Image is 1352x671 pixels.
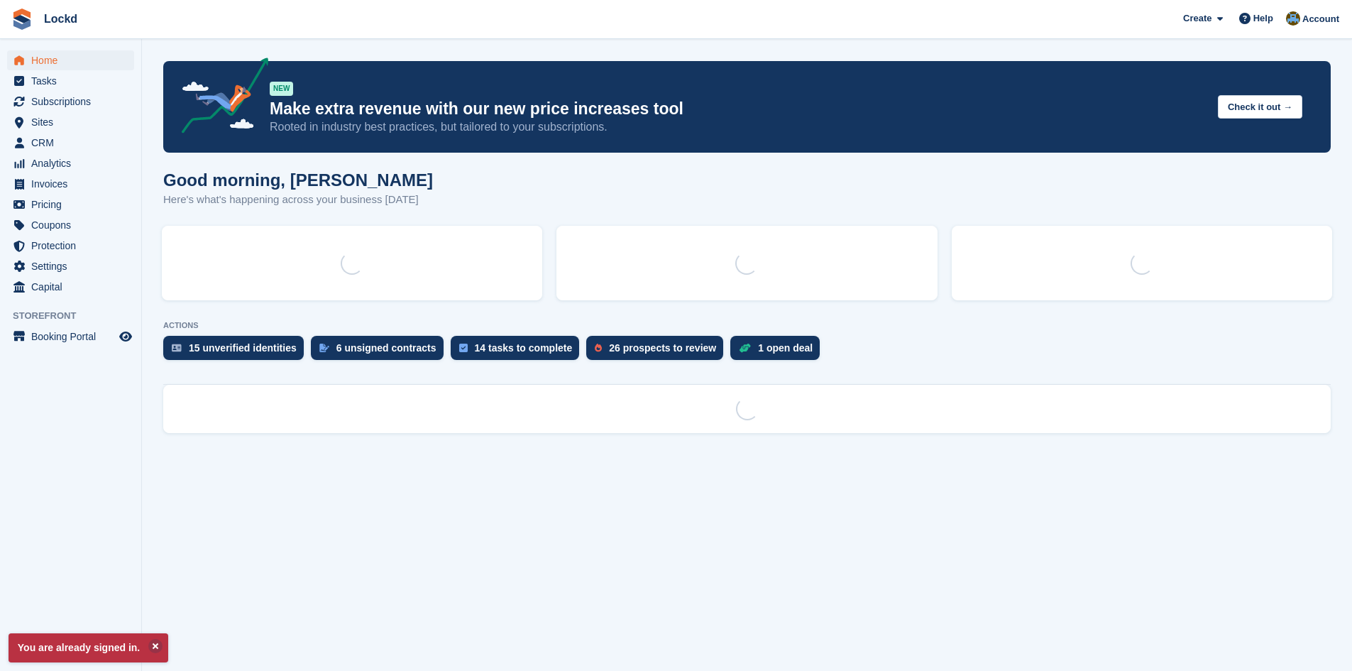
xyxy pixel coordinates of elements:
[31,112,116,132] span: Sites
[31,133,116,153] span: CRM
[170,58,269,138] img: price-adjustments-announcement-icon-8257ccfd72463d97f412b2fc003d46551f7dbcb40ab6d574587a9cd5c0d94...
[1253,11,1273,26] span: Help
[31,277,116,297] span: Capital
[7,133,134,153] a: menu
[7,112,134,132] a: menu
[31,215,116,235] span: Coupons
[586,336,730,367] a: 26 prospects to review
[31,256,116,276] span: Settings
[270,119,1207,135] p: Rooted in industry best practices, but tailored to your subscriptions.
[311,336,451,367] a: 6 unsigned contracts
[7,153,134,173] a: menu
[319,344,329,352] img: contract_signature_icon-13c848040528278c33f63329250d36e43548de30e8caae1d1a13099fd9432cc5.svg
[1286,11,1300,26] img: Paul Budding
[595,344,602,352] img: prospect-51fa495bee0391a8d652442698ab0144808aea92771e9ea1ae160a38d050c398.svg
[7,174,134,194] a: menu
[451,336,587,367] a: 14 tasks to complete
[475,342,573,354] div: 14 tasks to complete
[31,92,116,111] span: Subscriptions
[117,328,134,345] a: Preview store
[459,344,468,352] img: task-75834270c22a3079a89374b754ae025e5fb1db73e45f91037f5363f120a921f8.svg
[31,71,116,91] span: Tasks
[163,321,1331,330] p: ACTIONS
[163,336,311,367] a: 15 unverified identities
[31,174,116,194] span: Invoices
[163,170,433,190] h1: Good morning, [PERSON_NAME]
[270,82,293,96] div: NEW
[730,336,827,367] a: 1 open deal
[172,344,182,352] img: verify_identity-adf6edd0f0f0b5bbfe63781bf79b02c33cf7c696d77639b501bdc392416b5a36.svg
[31,236,116,256] span: Protection
[31,327,116,347] span: Booking Portal
[7,71,134,91] a: menu
[1302,12,1339,26] span: Account
[1183,11,1211,26] span: Create
[609,342,716,354] div: 26 prospects to review
[7,327,134,347] a: menu
[13,309,141,323] span: Storefront
[7,236,134,256] a: menu
[1218,95,1302,119] button: Check it out →
[270,99,1207,119] p: Make extra revenue with our new price increases tool
[7,195,134,214] a: menu
[7,256,134,276] a: menu
[163,192,433,208] p: Here's what's happening across your business [DATE]
[11,9,33,30] img: stora-icon-8386f47178a22dfd0bd8f6a31ec36ba5ce8667c1dd55bd0f319d3a0aa187defe.svg
[739,343,751,353] img: deal-1b604bf984904fb50ccaf53a9ad4b4a5d6e5aea283cecdc64d6e3604feb123c2.svg
[38,7,83,31] a: Lockd
[7,215,134,235] a: menu
[31,153,116,173] span: Analytics
[31,195,116,214] span: Pricing
[758,342,813,354] div: 1 open deal
[31,50,116,70] span: Home
[7,92,134,111] a: menu
[7,277,134,297] a: menu
[7,50,134,70] a: menu
[189,342,297,354] div: 15 unverified identities
[336,342,436,354] div: 6 unsigned contracts
[9,633,168,662] p: You are already signed in.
